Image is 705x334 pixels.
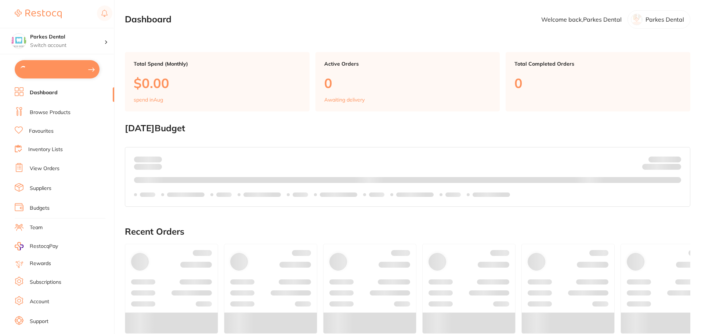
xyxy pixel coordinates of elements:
[324,97,365,103] p: Awaiting delivery
[167,192,205,198] p: Labels extended
[125,14,171,25] h2: Dashboard
[541,16,622,23] p: Welcome back, Parkes Dental
[243,192,281,198] p: Labels extended
[30,89,58,96] a: Dashboard
[324,76,491,91] p: 0
[646,16,684,23] p: Parkes Dental
[134,162,162,171] p: month
[30,42,104,49] p: Switch account
[30,224,43,231] a: Team
[506,52,690,111] a: Total Completed Orders0
[149,156,162,162] strong: $0.00
[125,227,690,237] h2: Recent Orders
[30,205,50,212] a: Budgets
[315,52,500,111] a: Active Orders0Awaiting delivery
[134,76,301,91] p: $0.00
[15,5,62,22] a: Restocq Logo
[125,123,690,133] h2: [DATE] Budget
[324,61,491,67] p: Active Orders
[668,165,681,172] strong: $0.00
[29,128,54,135] a: Favourites
[30,298,49,305] a: Account
[134,97,163,103] p: spend in Aug
[216,192,232,198] p: Labels
[320,192,357,198] p: Labels extended
[30,260,51,267] a: Rewards
[293,192,308,198] p: Labels
[134,61,301,67] p: Total Spend (Monthly)
[15,10,62,18] img: Restocq Logo
[514,76,681,91] p: 0
[648,156,681,162] p: Budget:
[15,242,58,250] a: RestocqPay
[473,192,510,198] p: Labels extended
[140,192,155,198] p: Labels
[642,162,681,171] p: Remaining:
[30,33,104,41] h4: Parkes Dental
[30,165,59,172] a: View Orders
[134,156,162,162] p: Spent:
[30,279,61,286] a: Subscriptions
[30,109,70,116] a: Browse Products
[11,34,26,48] img: Parkes Dental
[30,185,51,192] a: Suppliers
[125,52,310,111] a: Total Spend (Monthly)$0.00spend inAug
[30,243,58,250] span: RestocqPay
[396,192,434,198] p: Labels extended
[28,146,63,153] a: Inventory Lists
[15,242,23,250] img: RestocqPay
[667,156,681,162] strong: $NaN
[445,192,461,198] p: Labels
[514,61,681,67] p: Total Completed Orders
[30,318,48,325] a: Support
[369,192,384,198] p: Labels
